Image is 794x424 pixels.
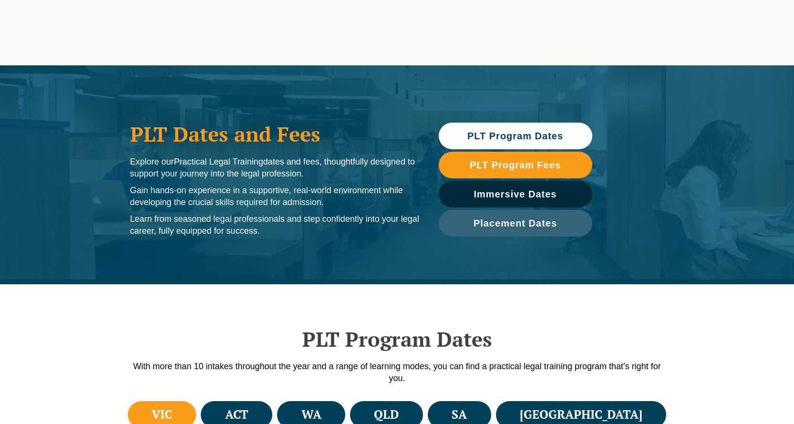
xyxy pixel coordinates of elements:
[439,210,592,237] a: Placement Dates
[439,152,592,178] a: PLT Program Fees
[130,122,420,146] h1: PLT Dates and Fees
[152,407,172,423] h4: VIC
[452,407,467,423] h4: SA
[520,407,642,423] h4: [GEOGRAPHIC_DATA]
[470,160,561,170] span: PLT Program Fees
[125,327,669,351] h2: PLT Program Dates
[474,218,557,228] span: Placement Dates
[130,156,420,180] p: Explore our dates and fees, thoughtfully designed to support your journey into the legal profession.
[439,123,592,149] a: PLT Program Dates
[374,407,399,423] h4: QLD
[130,213,420,237] p: Learn from seasoned legal professionals and step confidently into your legal career, fully equipp...
[474,189,557,199] span: Immersive Dates
[130,185,420,208] p: Gain hands-on experience in a supportive, real-world environment while developing the crucial ski...
[125,361,669,384] p: With more than 10 intakes throughout the year and a range of learning modes, you can find a pract...
[439,181,592,207] a: Immersive Dates
[174,157,263,166] span: Practical Legal Training
[467,131,563,141] span: PLT Program Dates
[301,407,321,423] h4: WA
[225,407,248,423] h4: ACT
